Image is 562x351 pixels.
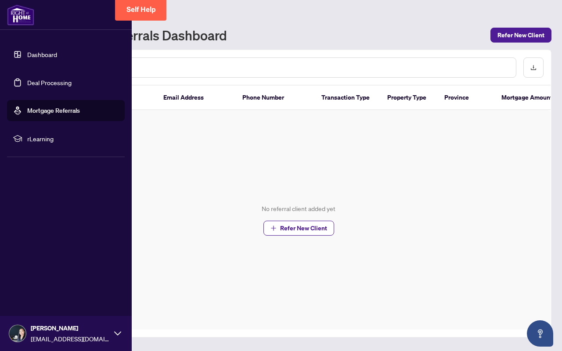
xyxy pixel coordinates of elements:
th: Province [437,86,494,110]
th: Property Type [380,86,437,110]
button: Refer New Client [263,221,334,236]
span: Refer New Client [497,28,544,42]
span: [EMAIL_ADDRESS][DOMAIN_NAME] [31,334,110,344]
span: rLearning [27,134,119,143]
span: Self Help [126,5,156,14]
span: Refer New Client [280,221,327,235]
button: Open asap [527,320,553,347]
h1: Mortgage Referrals Dashboard [46,28,227,42]
img: logo [7,4,34,25]
a: Deal Processing [27,79,72,86]
button: download [523,57,544,78]
img: Profile Icon [9,325,26,342]
th: Transaction Type [314,86,380,110]
th: Email Address [156,86,235,110]
a: Dashboard [27,50,57,58]
div: No referral client added yet [262,204,335,214]
a: Mortgage Referrals [27,107,80,115]
th: Mortgage Amount [494,86,560,110]
span: plus [270,225,277,231]
span: [PERSON_NAME] [31,323,110,333]
button: Refer New Client [490,28,551,43]
span: download [530,64,537,71]
th: Phone Number [235,86,314,110]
